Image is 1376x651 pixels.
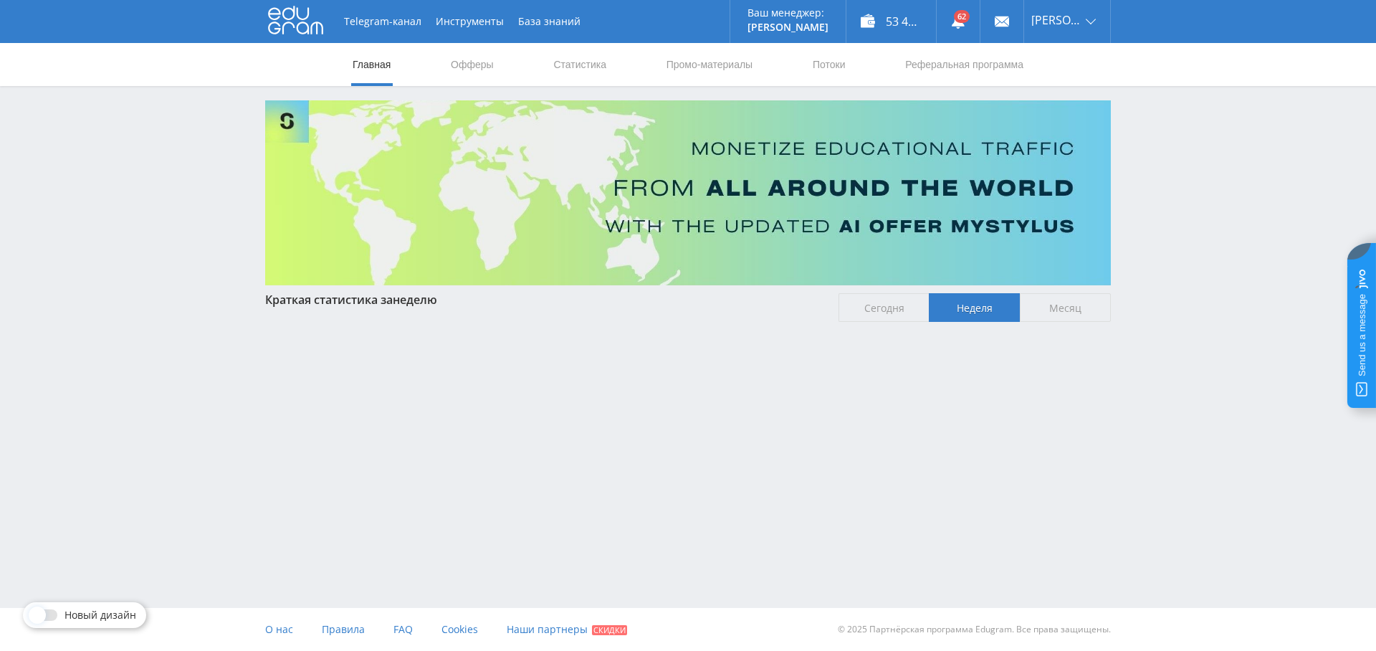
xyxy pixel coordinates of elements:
[747,22,828,33] p: [PERSON_NAME]
[265,622,293,636] span: О нас
[351,43,392,86] a: Главная
[838,293,930,322] span: Сегодня
[322,622,365,636] span: Правила
[393,622,413,636] span: FAQ
[1031,14,1081,26] span: [PERSON_NAME]
[265,293,824,306] div: Краткая статистика за
[64,609,136,621] span: Новый дизайн
[552,43,608,86] a: Статистика
[665,43,754,86] a: Промо-материалы
[904,43,1025,86] a: Реферальная программа
[507,622,588,636] span: Наши партнеры
[441,608,478,651] a: Cookies
[592,625,627,635] span: Скидки
[1020,293,1111,322] span: Месяц
[747,7,828,19] p: Ваш менеджер:
[393,292,437,308] span: неделю
[265,100,1111,285] img: Banner
[449,43,495,86] a: Офферы
[393,608,413,651] a: FAQ
[265,608,293,651] a: О нас
[322,608,365,651] a: Правила
[929,293,1020,322] span: Неделя
[811,43,847,86] a: Потоки
[441,622,478,636] span: Cookies
[507,608,627,651] a: Наши партнеры Скидки
[695,608,1111,651] div: © 2025 Партнёрская программа Edugram. Все права защищены.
